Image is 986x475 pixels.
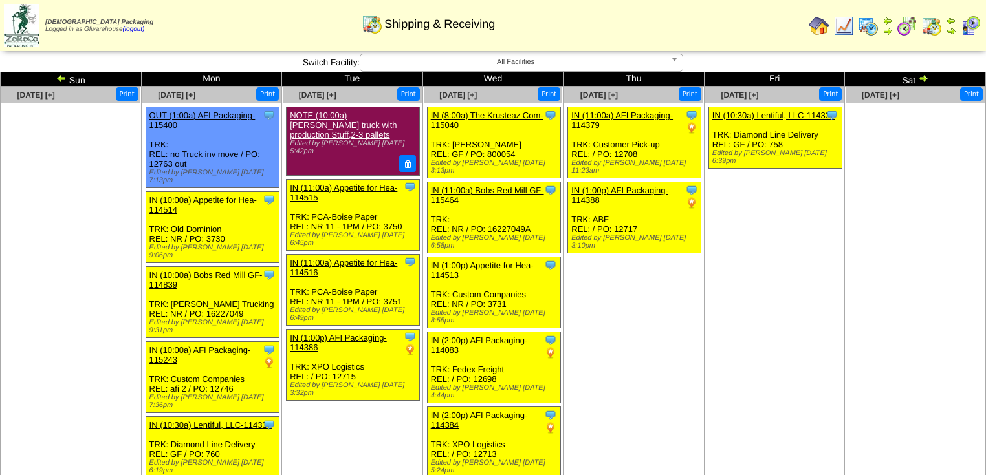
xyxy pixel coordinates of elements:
img: Tooltip [826,109,838,121]
a: IN (10:00a) AFI Packaging-115243 [149,345,251,364]
a: IN (11:00a) Bobs Red Mill GF-115464 [431,185,544,205]
a: IN (1:00p) Appetite for Hea-114513 [431,260,534,280]
div: Edited by [PERSON_NAME] [DATE] 3:32pm [290,381,419,397]
img: PO [685,121,698,134]
a: [DATE] [+] [721,90,758,100]
div: Edited by [PERSON_NAME] [DATE] 3:10pm [571,234,701,249]
div: Edited by [PERSON_NAME] [DATE] 6:58pm [431,234,560,249]
img: Tooltip [544,109,557,121]
button: Print [819,87,842,101]
img: arrowright.gif [946,26,956,36]
button: Print [116,87,138,101]
button: Print [538,87,560,101]
img: arrowleft.gif [56,73,67,83]
span: [DATE] [+] [580,90,618,100]
img: Tooltip [685,184,698,196]
a: IN (2:00p) AFI Packaging-114384 [431,410,528,430]
div: Edited by [PERSON_NAME] [DATE] 7:13pm [149,169,279,184]
div: TRK: Customer Pick-up REL: / PO: 12708 [568,107,701,178]
div: TRK: ABF REL: / PO: 12717 [568,182,701,253]
div: TRK: [PERSON_NAME] Trucking REL: NR / PO: 16227049 [146,267,279,338]
div: TRK: REL: NR / PO: 16227049A [427,182,560,253]
td: Mon [141,72,282,87]
span: Logged in as Gfwarehouse [45,19,153,33]
div: TRK: Diamond Line Delivery REL: GF / PO: 758 [708,107,842,169]
div: Edited by [PERSON_NAME] [DATE] 5:42pm [290,140,414,155]
img: Tooltip [404,330,417,343]
img: PO [544,346,557,359]
img: Tooltip [263,109,276,121]
td: Sun [1,72,142,87]
td: Tue [282,72,423,87]
img: Tooltip [404,255,417,268]
img: PO [263,356,276,369]
div: Edited by [PERSON_NAME] [DATE] 11:23am [571,159,701,174]
td: Wed [422,72,564,87]
img: home.gif [809,16,829,36]
td: Fri [704,72,845,87]
button: Print [397,87,420,101]
a: IN (11:00a) AFI Packaging-114379 [571,111,673,130]
img: line_graph.gif [833,16,854,36]
button: Print [256,87,279,101]
button: Delete Note [399,155,416,172]
img: Tooltip [263,268,276,281]
img: calendarinout.gif [362,14,382,34]
div: Edited by [PERSON_NAME] [DATE] 6:49pm [290,306,419,322]
img: arrowright.gif [918,73,928,83]
img: calendarcustomer.gif [960,16,981,36]
a: [DATE] [+] [299,90,336,100]
a: NOTE (10:00a) [PERSON_NAME] truck with production Stuff,2-3 pallets [290,111,397,140]
a: IN (10:00a) Appetite for Hea-114514 [149,195,257,215]
div: TRK: Old Dominion REL: NR / PO: 3730 [146,192,279,263]
a: IN (10:30a) Lentiful, LLC-114336 [712,111,835,120]
img: Tooltip [263,193,276,206]
div: Edited by [PERSON_NAME] [DATE] 8:55pm [431,309,560,324]
a: IN (10:30a) Lentiful, LLC-114338 [149,420,272,430]
div: TRK: PCA-Boise Paper REL: NR 11 - 1PM / PO: 3750 [287,179,420,250]
a: (logout) [123,26,145,33]
td: Sat [845,72,986,87]
a: IN (11:00a) Appetite for Hea-114516 [290,258,397,277]
div: TRK: [PERSON_NAME] REL: GF / PO: 800054 [427,107,560,178]
img: arrowleft.gif [882,16,893,26]
div: Edited by [PERSON_NAME] [DATE] 3:13pm [431,159,560,174]
div: Edited by [PERSON_NAME] [DATE] 6:45pm [290,231,419,247]
div: Edited by [PERSON_NAME] [DATE] 9:31pm [149,319,279,334]
span: [DATE] [+] [439,90,477,100]
div: TRK: Custom Companies REL: NR / PO: 3731 [427,257,560,328]
span: [DEMOGRAPHIC_DATA] Packaging [45,19,153,26]
a: [DATE] [+] [17,90,55,100]
div: Edited by [PERSON_NAME] [DATE] 5:24pm [431,459,560,474]
img: Tooltip [544,259,557,271]
a: OUT (1:00a) AFI Packaging-115400 [149,111,256,130]
a: IN (11:00a) Appetite for Hea-114515 [290,183,397,202]
img: zoroco-logo-small.webp [4,4,39,47]
img: calendarprod.gif [858,16,879,36]
td: Thu [564,72,705,87]
img: Tooltip [544,333,557,346]
a: IN (8:00a) The Krusteaz Com-115040 [431,111,543,130]
div: TRK: PCA-Boise Paper REL: NR 11 - 1PM / PO: 3751 [287,254,420,325]
div: TRK: XPO Logistics REL: / PO: 12715 [287,329,420,400]
a: IN (2:00p) AFI Packaging-114083 [431,335,528,355]
a: [DATE] [+] [862,90,899,100]
a: IN (1:00p) AFI Packaging-114386 [290,333,387,352]
div: TRK: Fedex Freight REL: / PO: 12698 [427,332,560,403]
img: Tooltip [544,184,557,196]
div: Edited by [PERSON_NAME] [DATE] 4:44pm [431,384,560,399]
div: Edited by [PERSON_NAME] [DATE] 7:36pm [149,394,279,409]
img: PO [685,196,698,209]
img: Tooltip [263,418,276,431]
div: TRK: Custom Companies REL: afi 2 / PO: 12746 [146,342,279,413]
a: [DATE] [+] [158,90,195,100]
span: Shipping & Receiving [384,17,495,31]
img: PO [404,343,417,356]
img: calendarinout.gif [921,16,942,36]
div: Edited by [PERSON_NAME] [DATE] 9:06pm [149,244,279,259]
